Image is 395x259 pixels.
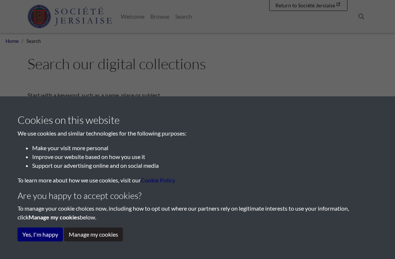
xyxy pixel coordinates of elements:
[18,176,377,185] p: To learn more about how we use cookies, visit our
[18,190,377,201] h4: Are you happy to accept cookies?
[32,144,377,152] li: Make your visit more personal
[32,152,377,161] li: Improve our website based on how you use it
[18,114,377,126] h3: Cookies on this website
[18,204,377,222] p: To manage your cookie choices now, including how to opt out where our partners rely on legitimate...
[18,129,377,138] p: We use cookies and similar technologies for the following purposes:
[29,214,80,221] strong: Manage my cookies
[18,227,63,241] button: Yes, I'm happy
[141,177,175,184] a: learn more about cookies
[32,161,377,170] li: Support our advertising online and on social media
[64,227,123,241] button: Manage my cookies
